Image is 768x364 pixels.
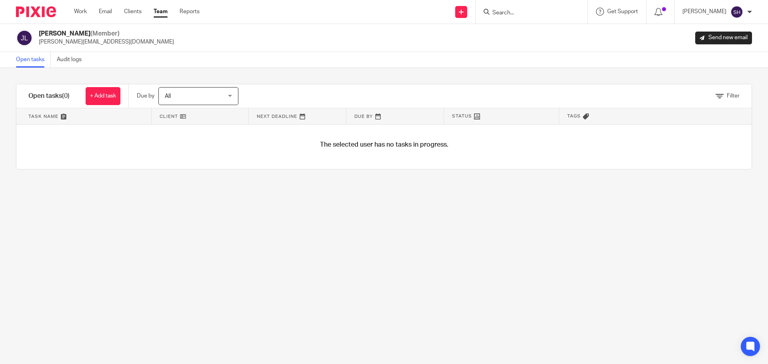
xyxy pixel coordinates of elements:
[730,6,743,18] img: svg%3E
[165,93,171,99] span: All
[320,141,448,149] h4: The selected user has no tasks in progress.
[62,93,70,99] span: (0)
[39,30,174,38] h2: [PERSON_NAME]
[16,30,33,46] img: svg%3E
[124,8,142,16] a: Clients
[154,8,168,16] a: Team
[492,10,564,17] input: Search
[695,32,752,44] a: Send new email
[567,113,581,119] span: Tags
[28,92,70,100] h1: Open tasks
[99,8,112,16] a: Email
[86,87,120,105] a: + Add task
[16,52,51,68] a: Open tasks
[90,30,120,37] span: (Member)
[16,6,56,17] img: Pixie
[137,92,154,100] p: Due by
[180,8,200,16] a: Reports
[74,8,87,16] a: Work
[727,93,740,99] span: Filter
[607,9,638,14] span: Get Support
[57,52,88,68] a: Audit logs
[452,113,472,119] span: Status
[39,38,174,46] p: [PERSON_NAME][EMAIL_ADDRESS][DOMAIN_NAME]
[682,8,726,16] p: [PERSON_NAME]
